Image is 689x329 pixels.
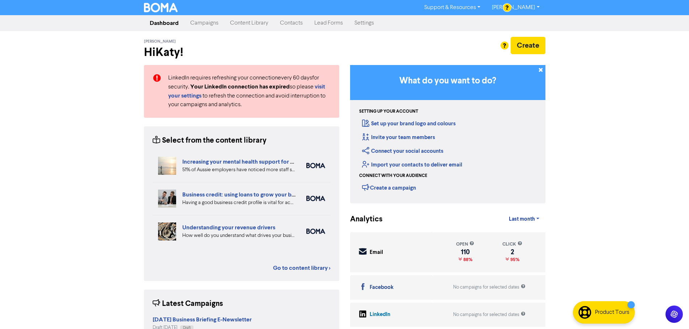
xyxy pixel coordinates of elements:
[182,166,295,174] div: 51% of Aussie employers have noticed more staff struggling with mental health. But very few have ...
[349,16,380,30] a: Settings
[153,316,252,323] strong: [DATE] Business Briefing E-Newsletter
[653,294,689,329] iframe: Chat Widget
[511,37,545,54] button: Create
[361,76,535,86] h3: What do you want to do?
[306,196,325,201] img: boma
[370,283,394,292] div: Facebook
[224,16,274,30] a: Content Library
[306,163,325,168] img: boma
[144,16,184,30] a: Dashboard
[350,214,374,225] div: Analytics
[182,199,295,207] div: Having a good business credit profile is vital for accessing routes to funding. We look at six di...
[359,108,418,115] div: Setting up your account
[509,216,535,222] span: Last month
[453,284,526,291] div: No campaigns for selected dates
[502,241,522,248] div: click
[182,224,275,231] a: Understanding your revenue drivers
[509,257,519,263] span: 95%
[362,134,435,141] a: Invite your team members
[144,39,176,44] span: [PERSON_NAME]
[182,191,310,198] a: Business credit: using loans to grow your business
[456,241,474,248] div: open
[153,298,223,309] div: Latest Campaigns
[362,161,462,168] a: Import your contacts to deliver email
[362,182,416,193] div: Create a campaign
[168,84,325,99] a: visit your settings
[273,264,331,272] a: Go to content library >
[190,83,290,90] strong: Your LinkedIn connection has expired
[306,229,325,234] img: boma_accounting
[359,173,427,179] div: Connect with your audience
[486,2,545,13] a: [PERSON_NAME]
[153,317,252,323] a: [DATE] Business Briefing E-Newsletter
[503,212,545,226] a: Last month
[456,249,474,255] div: 110
[418,2,486,13] a: Support & Resources
[274,16,309,30] a: Contacts
[453,311,526,318] div: No campaigns for selected dates
[144,3,178,12] img: BOMA Logo
[153,135,267,146] div: Select from the content library
[370,248,383,257] div: Email
[350,65,545,203] div: Getting Started in BOMA
[184,16,224,30] a: Campaigns
[163,74,336,109] div: LinkedIn requires refreshing your connection every 60 days for security. so please to refresh the...
[362,120,456,127] a: Set up your brand logo and colours
[502,249,522,255] div: 2
[144,46,339,59] h2: Hi Katy !
[182,158,319,165] a: Increasing your mental health support for employees
[309,16,349,30] a: Lead Forms
[362,148,443,155] a: Connect your social accounts
[182,232,295,239] div: How well do you understand what drives your business revenue? We can help you review your numbers...
[462,257,472,263] span: 88%
[370,311,390,319] div: LinkedIn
